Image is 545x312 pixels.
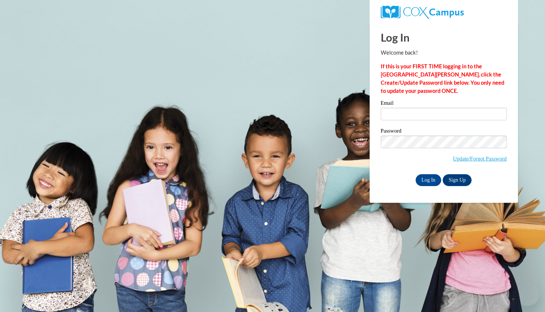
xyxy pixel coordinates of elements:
label: Password [381,128,507,136]
p: Welcome back! [381,49,507,57]
h1: Log In [381,30,507,45]
strong: If this is your FIRST TIME logging in to the [GEOGRAPHIC_DATA][PERSON_NAME], click the Create/Upd... [381,63,504,94]
img: COX Campus [381,6,464,19]
a: Update/Forgot Password [453,156,506,162]
a: COX Campus [381,6,507,19]
iframe: Button to launch messaging window [515,282,539,306]
input: Log In [416,174,442,186]
label: Email [381,100,507,108]
a: Sign Up [443,174,472,186]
